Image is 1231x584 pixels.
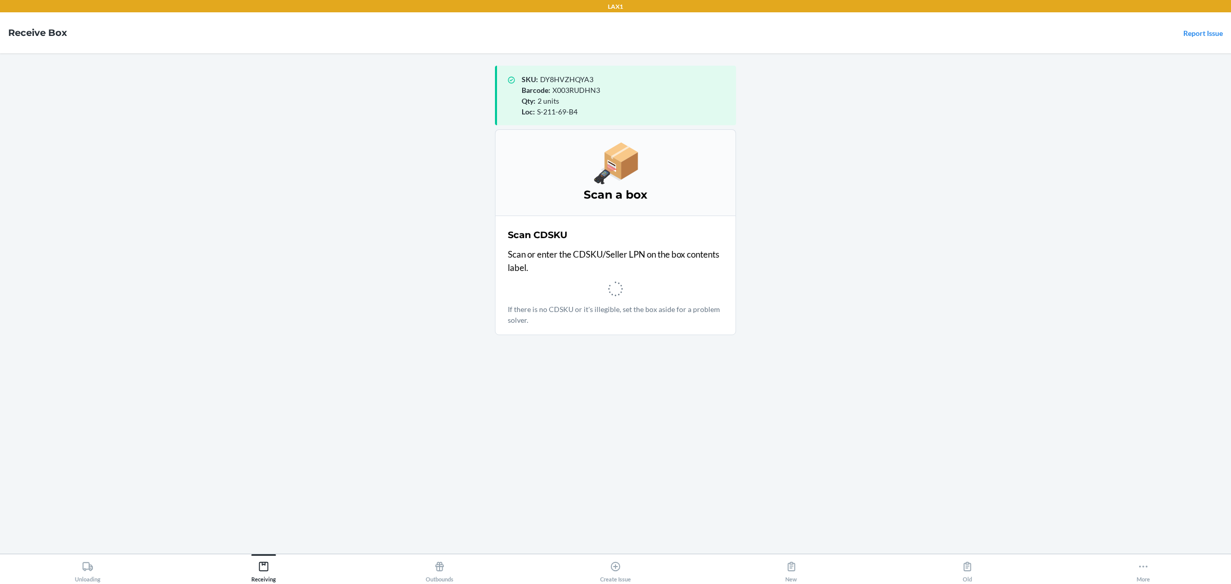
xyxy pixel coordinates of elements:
span: 2 units [538,96,559,105]
span: DY8HVZHQYA3 [540,75,593,84]
p: If there is no CDSKU or it's illegible, set the box aside for a problem solver. [508,304,723,325]
span: Loc : [522,107,535,116]
button: Outbounds [352,554,528,582]
button: New [703,554,879,582]
button: Old [879,554,1055,582]
div: Old [962,557,973,582]
div: Create Issue [600,557,631,582]
span: Qty : [522,96,535,105]
a: Report Issue [1183,29,1223,37]
span: SKU : [522,75,538,84]
span: Barcode : [522,86,550,94]
h2: Scan CDSKU [508,228,567,242]
p: LAX1 [608,2,623,11]
button: More [1055,554,1231,582]
span: X003RUDHN3 [552,86,600,94]
div: More [1137,557,1150,582]
div: Receiving [251,557,276,582]
button: Create Issue [528,554,704,582]
div: Outbounds [426,557,453,582]
div: Unloading [75,557,101,582]
h3: Scan a box [508,187,723,203]
h4: Receive Box [8,26,67,40]
p: Scan or enter the CDSKU/Seller LPN on the box contents label. [508,248,723,274]
button: Receiving [176,554,352,582]
div: New [785,557,797,582]
span: S-211-69-B4 [537,107,578,116]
